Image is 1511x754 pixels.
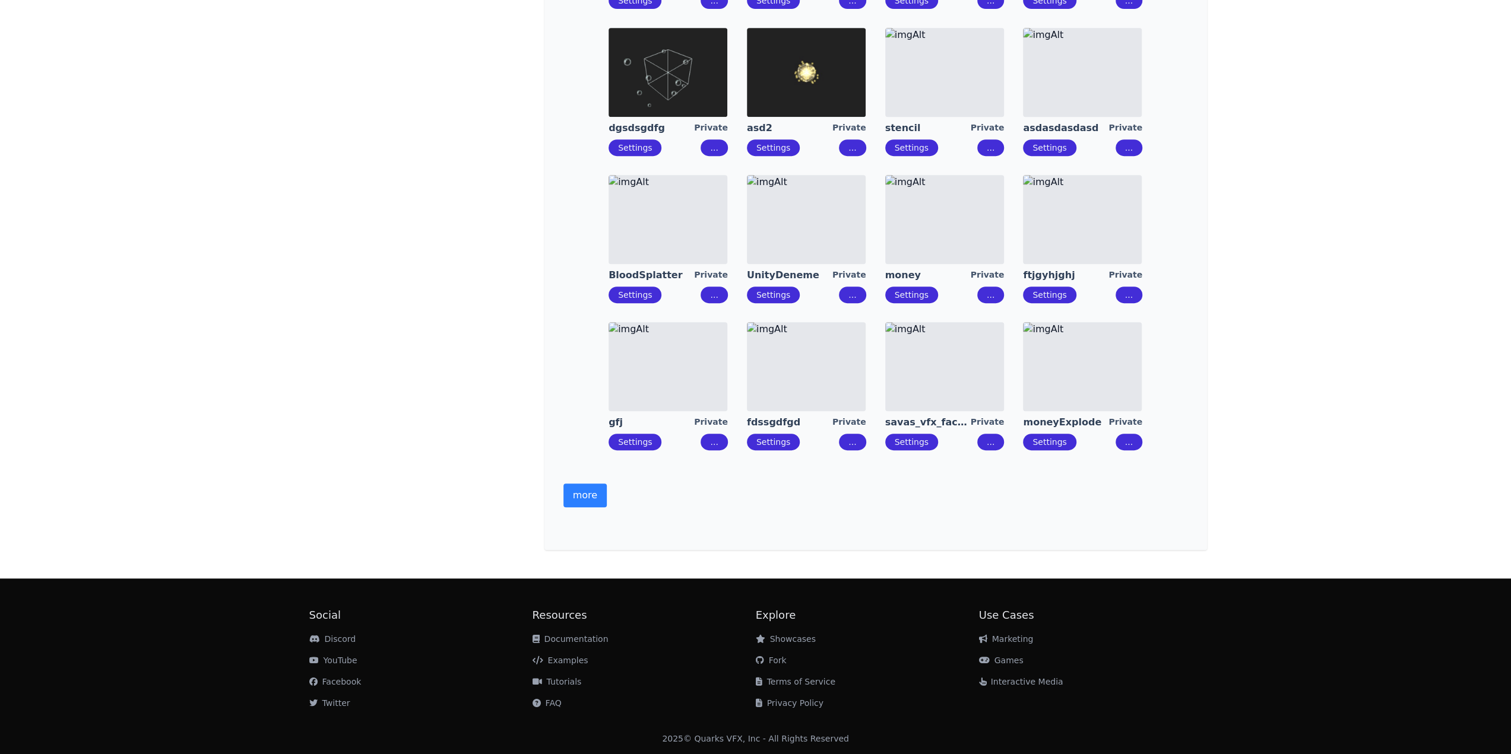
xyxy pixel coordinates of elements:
[609,287,661,303] button: Settings
[747,287,800,303] button: Settings
[533,677,582,686] a: Tutorials
[971,269,1005,282] div: Private
[832,122,866,135] div: Private
[1023,434,1076,450] button: Settings
[885,287,938,303] button: Settings
[1032,143,1066,152] a: Settings
[618,143,652,152] a: Settings
[1116,287,1142,303] button: ...
[1023,139,1076,156] button: Settings
[1023,416,1108,429] a: moneyExplode
[747,28,866,117] img: imgAlt
[885,122,971,135] a: stencil
[747,122,832,135] a: asd2
[885,269,971,282] a: money
[609,269,694,282] a: BloodSplatter
[609,322,727,411] img: imgAlt
[885,434,938,450] button: Settings
[309,656,357,665] a: YouTube
[701,434,727,450] button: ...
[309,677,362,686] a: Facebook
[756,437,790,447] a: Settings
[533,698,562,708] a: FAQ
[747,175,866,264] img: imgAlt
[694,122,728,135] div: Private
[895,143,929,152] a: Settings
[609,122,694,135] a: dgsdsgdfg
[1116,434,1142,450] button: ...
[979,634,1034,644] a: Marketing
[756,656,787,665] a: Fork
[747,269,832,282] a: UnityDeneme
[609,416,694,429] a: gfj
[839,434,866,450] button: ...
[618,290,652,300] a: Settings
[756,677,835,686] a: Terms of Service
[756,698,823,708] a: Privacy Policy
[701,287,727,303] button: ...
[1023,122,1108,135] a: asdasdasdasd
[756,607,979,623] h2: Explore
[747,416,832,429] a: fdssgdfgd
[895,290,929,300] a: Settings
[309,607,533,623] h2: Social
[756,143,790,152] a: Settings
[309,634,356,644] a: Discord
[756,634,816,644] a: Showcases
[309,698,350,708] a: Twitter
[977,139,1004,156] button: ...
[694,269,728,282] div: Private
[747,322,866,411] img: imgAlt
[618,437,652,447] a: Settings
[885,139,938,156] button: Settings
[609,175,727,264] img: imgAlt
[1108,416,1142,429] div: Private
[971,122,1005,135] div: Private
[662,733,849,745] div: 2025 © Quarks VFX, Inc - All Rights Reserved
[885,175,1004,264] img: imgAlt
[1023,322,1142,411] img: imgAlt
[1116,139,1142,156] button: ...
[832,269,866,282] div: Private
[979,607,1202,623] h2: Use Cases
[885,416,971,429] a: savas_vfx_factory
[747,139,800,156] button: Settings
[563,483,607,507] button: more
[1023,287,1076,303] button: Settings
[1023,175,1142,264] img: imgAlt
[979,677,1063,686] a: Interactive Media
[1108,269,1142,282] div: Private
[609,28,727,117] img: imgAlt
[895,437,929,447] a: Settings
[832,416,866,429] div: Private
[609,139,661,156] button: Settings
[1023,28,1142,117] img: imgAlt
[533,656,588,665] a: Examples
[971,416,1005,429] div: Private
[979,656,1024,665] a: Games
[701,139,727,156] button: ...
[885,322,1004,411] img: imgAlt
[1032,437,1066,447] a: Settings
[839,139,866,156] button: ...
[839,287,866,303] button: ...
[977,434,1004,450] button: ...
[977,287,1004,303] button: ...
[533,634,609,644] a: Documentation
[1032,290,1066,300] a: Settings
[756,290,790,300] a: Settings
[533,607,756,623] h2: Resources
[609,434,661,450] button: Settings
[1023,269,1108,282] a: ftjgyhjghj
[747,434,800,450] button: Settings
[1108,122,1142,135] div: Private
[694,416,728,429] div: Private
[885,28,1004,117] img: imgAlt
